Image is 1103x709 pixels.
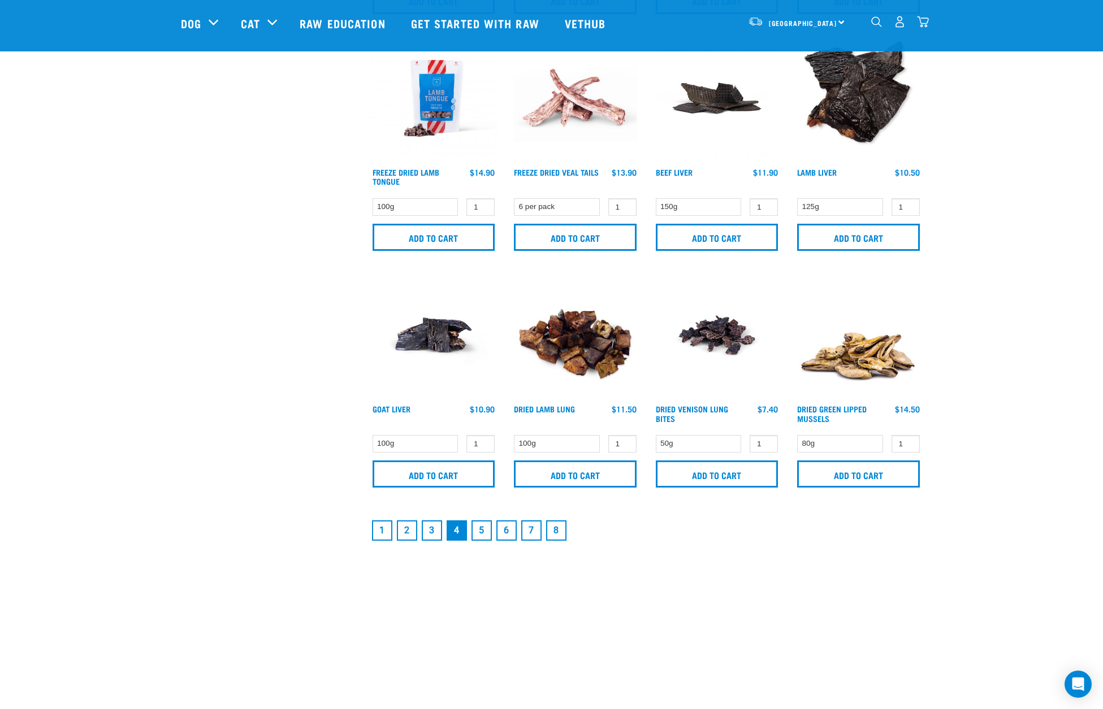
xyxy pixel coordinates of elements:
[612,168,637,177] div: $13.90
[466,435,495,453] input: 1
[794,34,923,163] img: Beef Liver and Lamb Liver Treats
[750,198,778,216] input: 1
[750,435,778,453] input: 1
[653,271,781,399] img: Venison Lung Bites
[397,520,417,541] a: Goto page 2
[472,520,492,541] a: Goto page 5
[797,407,867,420] a: Dried Green Lipped Mussels
[181,15,201,32] a: Dog
[370,271,498,399] img: Goat Liver
[892,198,920,216] input: 1
[797,460,920,488] input: Add to cart
[656,170,693,174] a: Beef Liver
[871,16,882,27] img: home-icon-1@2x.png
[521,520,542,541] a: Goto page 7
[511,34,639,163] img: FD Veal Tail White Background
[400,1,553,46] a: Get started with Raw
[553,1,620,46] a: Vethub
[470,168,495,177] div: $14.90
[496,520,517,541] a: Goto page 6
[653,34,781,163] img: Beef Liver
[656,224,778,251] input: Add to cart
[373,460,495,488] input: Add to cart
[514,224,637,251] input: Add to cart
[797,224,920,251] input: Add to cart
[612,404,637,414] div: $11.50
[656,460,778,488] input: Add to cart
[372,520,392,541] a: Goto page 1
[241,15,260,32] a: Cat
[514,460,637,488] input: Add to cart
[608,198,637,216] input: 1
[447,520,467,541] a: Page 4
[466,198,495,216] input: 1
[422,520,442,541] a: Goto page 3
[370,34,498,163] img: RE Product Shoot 2023 Nov8575
[769,21,837,25] span: [GEOGRAPHIC_DATA]
[892,435,920,453] input: 1
[514,170,599,174] a: Freeze Dried Veal Tails
[917,16,929,28] img: home-icon@2x.png
[608,435,637,453] input: 1
[794,271,923,399] img: 1306 Freeze Dried Mussels 01
[373,224,495,251] input: Add to cart
[546,520,566,541] a: Goto page 8
[1065,671,1092,698] div: Open Intercom Messenger
[656,407,728,420] a: Dried Venison Lung Bites
[373,407,410,411] a: Goat Liver
[758,404,778,414] div: $7.40
[288,1,399,46] a: Raw Education
[748,16,763,27] img: van-moving.png
[894,16,906,28] img: user.png
[373,170,439,183] a: Freeze Dried Lamb Tongue
[370,518,923,543] nav: pagination
[895,168,920,177] div: $10.50
[511,271,639,399] img: Pile Of Dried Lamb Lungs For Pets
[470,404,495,414] div: $10.90
[514,407,575,411] a: Dried Lamb Lung
[753,168,778,177] div: $11.90
[797,170,837,174] a: Lamb Liver
[895,404,920,414] div: $14.50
